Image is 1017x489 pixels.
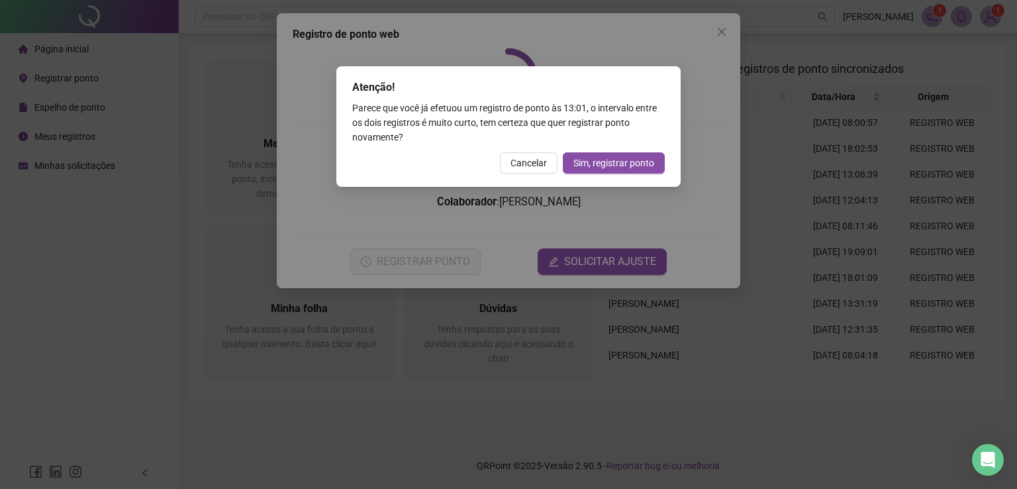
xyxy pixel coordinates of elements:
div: Atenção! [352,80,665,95]
span: Cancelar [510,156,547,170]
div: Parece que você já efetuou um registro de ponto às 13:01 , o intervalo entre os dois registros é ... [352,101,665,144]
span: Sim, registrar ponto [573,156,654,170]
div: Open Intercom Messenger [972,444,1004,476]
button: Cancelar [500,152,557,174]
button: Sim, registrar ponto [563,152,665,174]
